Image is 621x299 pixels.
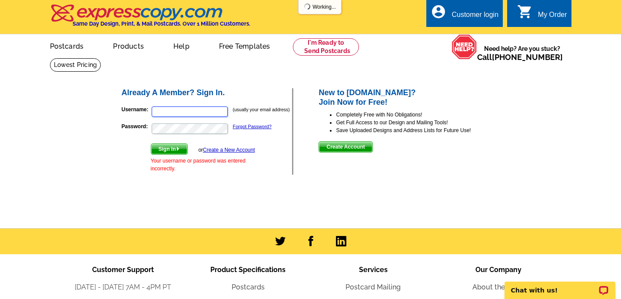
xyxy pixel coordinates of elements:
span: Sign In [151,144,187,154]
li: Save Uploaded Designs and Address Lists for Future Use! [336,126,501,134]
li: Get Full Access to our Design and Mailing Tools! [336,119,501,126]
span: Our Company [475,266,521,274]
h2: New to [DOMAIN_NAME]? Join Now for Free! [319,88,501,107]
img: loading... [304,3,311,10]
span: Call [477,53,563,62]
img: button-next-arrow-white.png [176,147,180,151]
iframe: LiveChat chat widget [499,272,621,299]
div: Customer login [452,11,498,23]
a: account_circle Customer login [431,10,498,20]
a: [PHONE_NUMBER] [492,53,563,62]
a: Products [99,35,158,56]
img: help [452,34,477,60]
small: (usually your email address) [233,107,290,112]
a: Create a New Account [203,147,255,153]
div: Your username or password was entered incorrectly. [151,157,255,173]
span: Services [359,266,388,274]
a: Free Templates [205,35,284,56]
i: shopping_cart [517,4,533,20]
a: About the Team [472,283,525,291]
span: Create Account [319,142,372,152]
a: Postcards [232,283,265,291]
span: Customer Support [92,266,154,274]
li: Completely Free with No Obligations! [336,111,501,119]
label: Username: [122,106,151,113]
button: Create Account [319,141,372,153]
a: Help [159,35,203,56]
a: Same Day Design, Print, & Mail Postcards. Over 1 Million Customers. [50,10,250,27]
button: Sign In [151,143,188,155]
a: shopping_cart My Order [517,10,567,20]
div: My Order [538,11,567,23]
a: Postcards [36,35,98,56]
label: Password: [122,123,151,130]
h4: Same Day Design, Print, & Mail Postcards. Over 1 Million Customers. [73,20,250,27]
i: account_circle [431,4,446,20]
span: Need help? Are you stuck? [477,44,567,62]
h2: Already A Member? Sign In. [122,88,292,98]
li: [DATE] - [DATE] 7AM - 4PM PT [60,282,186,292]
div: or [198,146,255,154]
span: Product Specifications [210,266,286,274]
a: Postcard Mailing [345,283,401,291]
a: Forgot Password? [233,124,272,129]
